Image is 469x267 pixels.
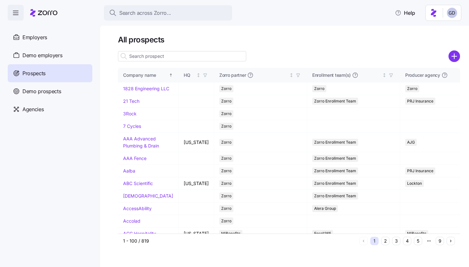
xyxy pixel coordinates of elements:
[221,98,231,105] span: Zorro
[123,218,140,224] a: Accolad
[405,72,440,78] span: Producer agency
[314,167,356,174] span: Zorro Enrollment Team
[22,69,46,77] span: Prospects
[8,82,92,100] a: Demo prospects
[8,46,92,64] a: Demo employers
[382,73,387,77] div: Not sorted
[22,105,44,113] span: Agencies
[22,33,47,41] span: Employers
[221,230,240,237] span: MiBenefits
[221,123,231,130] span: Zorro
[314,205,336,212] span: Alera Group
[221,167,231,174] span: Zorro
[447,8,457,18] img: 68a7f73c8a3f673b81c40441e24bb121
[123,206,152,211] a: AccessAbility
[447,237,455,245] button: Next page
[221,85,231,92] span: Zorro
[314,155,356,162] span: Zorro Enrollment Team
[196,73,201,77] div: Not sorted
[123,181,153,186] a: ABC Scientific
[436,237,444,245] button: 9
[312,72,351,78] span: Enrollment team(s)
[221,192,231,200] span: Zorro
[184,72,195,79] div: HQ
[118,68,179,83] th: Company nameSorted ascending
[221,155,231,162] span: Zorro
[407,180,422,187] span: Lockton
[407,98,433,105] span: PRJ Insurance
[8,64,92,82] a: Prospects
[179,227,214,240] td: [US_STATE]
[123,193,173,199] a: [DEMOGRAPHIC_DATA]
[381,237,389,245] button: 2
[123,231,156,236] a: ACG Hospitality
[179,133,214,152] td: [US_STATE]
[8,100,92,118] a: Agencies
[359,237,368,245] button: Previous page
[104,5,232,21] button: Search across Zorro...
[395,9,415,17] span: Help
[314,85,324,92] span: Zorro
[392,237,400,245] button: 3
[448,50,460,62] svg: add icon
[119,9,171,17] span: Search across Zorro...
[8,28,92,46] a: Employers
[123,156,147,161] a: AAA Fence
[221,110,231,117] span: Zorro
[221,205,231,212] span: Zorro
[221,139,231,146] span: Zorro
[407,167,433,174] span: PRJ Insurance
[414,237,422,245] button: 5
[214,68,307,83] th: Zorro partnerNot sorted
[370,237,379,245] button: 1
[118,51,246,61] input: Search prospect
[314,192,356,200] span: Zorro Enrollment Team
[179,68,214,83] th: HQNot sorted
[314,180,356,187] span: Zorro Enrollment Team
[307,68,400,83] th: Enrollment team(s)Not sorted
[123,238,357,244] div: 1 - 100 / 819
[169,73,173,77] div: Sorted ascending
[219,72,246,78] span: Zorro partner
[22,87,61,95] span: Demo prospects
[221,180,231,187] span: Zorro
[123,123,141,129] a: 7 Cycles
[118,35,460,45] h1: All prospects
[123,136,159,148] a: AAA Advanced Plumbing & Drain
[314,98,356,105] span: Zorro Enrollment Team
[289,73,294,77] div: Not sorted
[123,86,169,91] a: 1828 Engineering LLC
[123,168,135,174] a: Aalba
[407,85,417,92] span: Zorro
[314,139,356,146] span: Zorro Enrollment Team
[403,237,411,245] button: 4
[407,139,415,146] span: AJG
[179,177,214,190] td: [US_STATE]
[123,72,168,79] div: Company name
[314,230,331,237] span: Enroll365
[123,111,137,116] a: 3Rock
[390,6,420,19] button: Help
[407,230,426,237] span: MiBenefits
[123,98,139,104] a: 21 Tech
[221,218,231,225] span: Zorro
[22,51,63,59] span: Demo employers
